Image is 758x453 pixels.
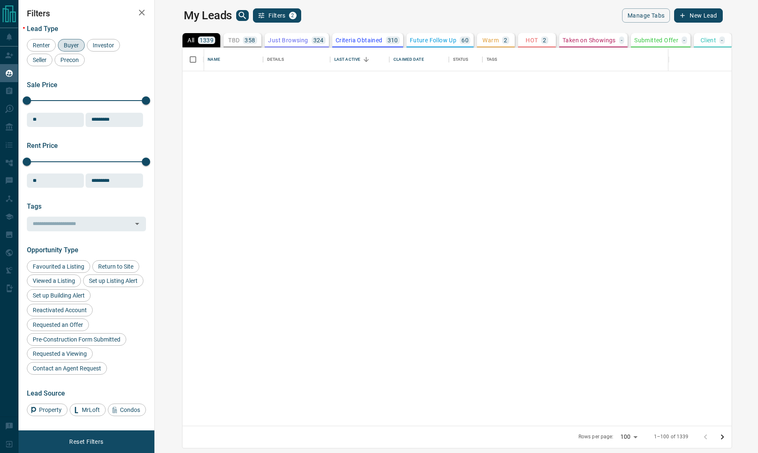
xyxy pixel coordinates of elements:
p: 310 [388,37,398,43]
div: Status [449,48,482,71]
div: Name [208,48,220,71]
p: HOT [526,37,538,43]
span: Return to Site [95,263,136,270]
span: Buyer [61,42,82,49]
p: - [683,37,685,43]
span: Lead Source [27,389,65,397]
p: 1339 [200,37,214,43]
div: Set up Building Alert [27,289,91,302]
span: Tags [27,202,42,210]
div: Claimed Date [393,48,424,71]
div: Set up Listing Alert [83,274,143,287]
p: - [621,37,623,43]
div: Viewed a Listing [27,274,81,287]
div: Seller [27,54,52,66]
div: MrLoft [70,404,106,416]
span: Set up Listing Alert [86,277,141,284]
div: Return to Site [92,260,139,273]
div: Claimed Date [389,48,448,71]
div: Status [453,48,469,71]
p: Taken on Showings [563,37,616,43]
div: Contact an Agent Request [27,362,107,375]
p: Client [701,37,716,43]
span: Pre-Construction Form Submitted [30,336,123,343]
div: Requested an Offer [27,318,89,331]
button: Sort [360,54,372,65]
span: Investor [90,42,117,49]
h1: My Leads [184,9,232,22]
div: Tags [482,48,720,71]
div: Pre-Construction Form Submitted [27,333,126,346]
div: 100 [617,431,641,443]
div: Favourited a Listing [27,260,90,273]
span: Property [36,406,65,413]
span: Opportunity Type [27,246,78,254]
span: Seller [30,57,49,63]
span: Precon [57,57,82,63]
p: - [721,37,723,43]
div: Condos [108,404,146,416]
span: Renter [30,42,53,49]
p: 2 [504,37,507,43]
p: 358 [245,37,255,43]
p: Submitted Offer [634,37,678,43]
div: Property [27,404,68,416]
div: Details [263,48,330,71]
span: Viewed a Listing [30,277,78,284]
button: Open [131,218,143,230]
p: 60 [461,37,469,43]
span: Sale Price [27,81,57,89]
div: Precon [55,54,85,66]
h2: Filters [27,8,146,18]
span: 2 [290,13,296,18]
div: Details [267,48,284,71]
div: Last Active [330,48,389,71]
span: Requested a Viewing [30,350,90,357]
button: Reset Filters [64,435,109,449]
div: Requested a Viewing [27,347,93,360]
button: Go to next page [714,429,731,445]
span: Requested an Offer [30,321,86,328]
p: TBD [228,37,240,43]
span: Favourited a Listing [30,263,87,270]
div: Last Active [334,48,360,71]
span: Contact an Agent Request [30,365,104,372]
div: Reactivated Account [27,304,93,316]
p: Warm [482,37,499,43]
p: Just Browsing [268,37,308,43]
p: Rows per page: [578,433,614,440]
div: Tags [487,48,498,71]
p: 324 [313,37,324,43]
p: Criteria Obtained [336,37,383,43]
button: search button [236,10,249,21]
span: Rent Price [27,142,58,150]
div: Buyer [58,39,85,52]
span: Condos [117,406,143,413]
button: Manage Tabs [622,8,670,23]
div: Investor [87,39,120,52]
p: All [188,37,194,43]
span: MrLoft [79,406,103,413]
span: Set up Building Alert [30,292,88,299]
p: 1–100 of 1339 [654,433,689,440]
button: New Lead [674,8,722,23]
button: Filters2 [253,8,301,23]
span: Lead Type [27,25,58,33]
span: Reactivated Account [30,307,90,313]
p: Future Follow Up [410,37,456,43]
div: Renter [27,39,56,52]
p: 2 [543,37,546,43]
div: Name [203,48,263,71]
